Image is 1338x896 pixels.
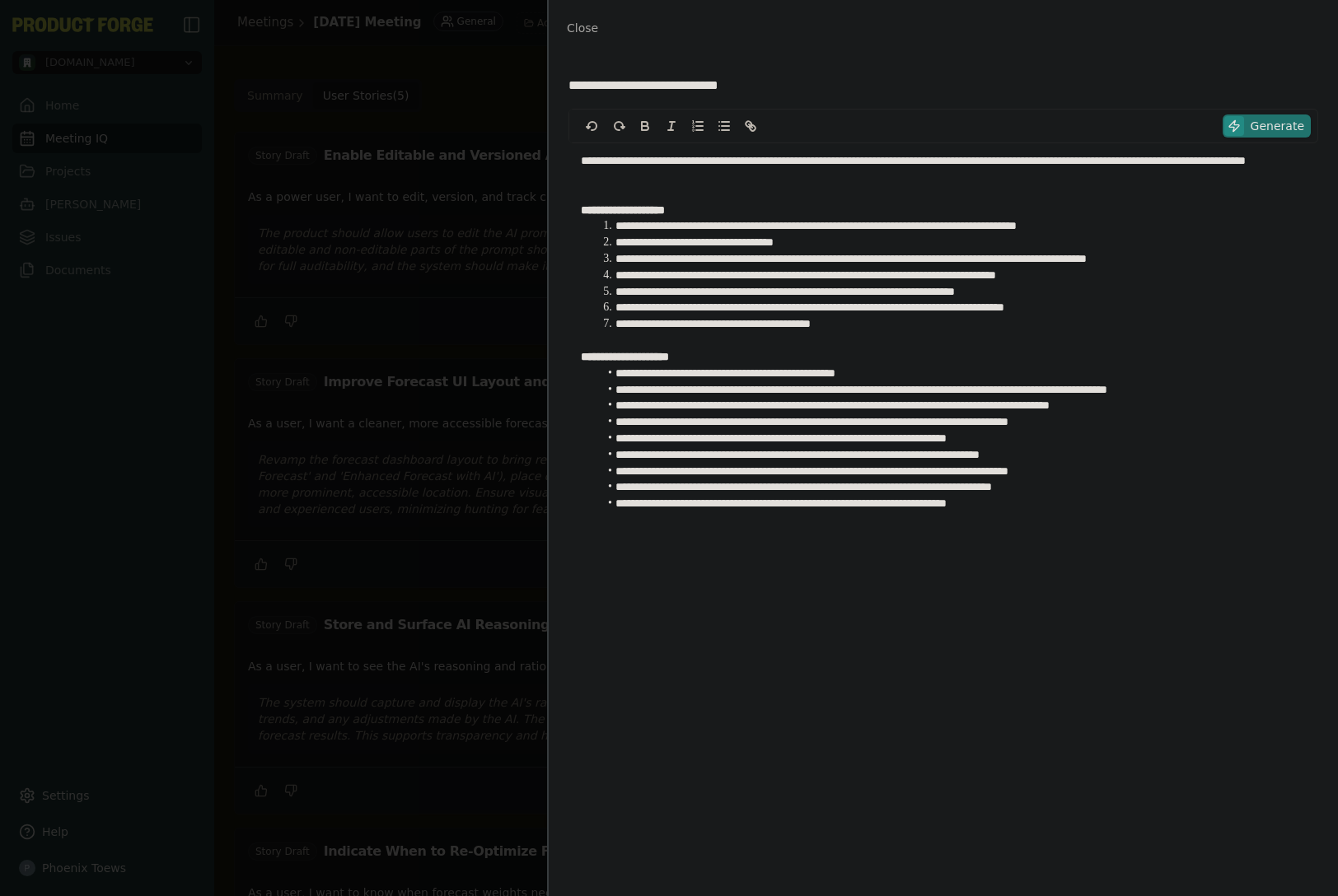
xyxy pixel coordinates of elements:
[713,116,736,136] button: Bullet
[739,116,762,136] button: Link
[1223,114,1311,138] button: Generate
[607,116,630,136] button: redo
[562,13,603,43] button: Close
[567,21,598,35] span: Close
[660,116,683,136] button: Italic
[581,116,604,136] button: undo
[634,116,657,136] button: Bold
[686,116,709,136] button: Ordered
[1251,118,1304,134] span: Generate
